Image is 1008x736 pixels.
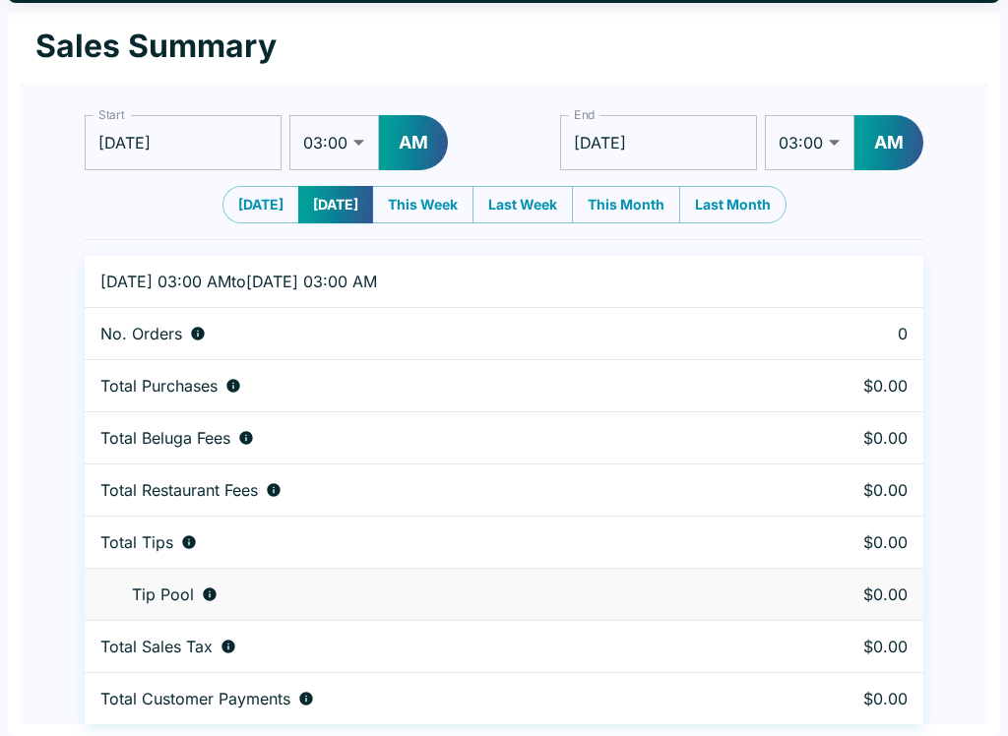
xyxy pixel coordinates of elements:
[100,637,213,656] p: Total Sales Tax
[774,584,908,604] p: $0.00
[35,27,277,66] h1: Sales Summary
[100,480,742,500] div: Fees paid by diners to restaurant
[774,428,908,448] p: $0.00
[222,186,299,223] button: [DATE]
[774,637,908,656] p: $0.00
[85,115,282,170] input: Choose date, selected date is Sep 5, 2025
[98,106,124,123] label: Start
[574,106,596,123] label: End
[100,637,742,656] div: Sales tax paid by diners
[100,584,742,604] div: Tips unclaimed by a waiter
[100,324,742,343] div: Number of orders placed
[854,115,923,170] button: AM
[100,428,230,448] p: Total Beluga Fees
[298,186,373,223] button: [DATE]
[379,115,448,170] button: AM
[774,689,908,708] p: $0.00
[774,324,908,343] p: 0
[774,480,908,500] p: $0.00
[100,324,182,343] p: No. Orders
[100,689,742,708] div: Total amount paid for orders by diners
[372,186,473,223] button: This Week
[572,186,680,223] button: This Month
[100,480,258,500] p: Total Restaurant Fees
[100,532,742,552] div: Combined individual and pooled tips
[132,584,194,604] p: Tip Pool
[774,532,908,552] p: $0.00
[100,376,742,396] div: Aggregate order subtotals
[679,186,787,223] button: Last Month
[472,186,573,223] button: Last Week
[100,428,742,448] div: Fees paid by diners to Beluga
[100,272,742,291] p: [DATE] 03:00 AM to [DATE] 03:00 AM
[100,532,173,552] p: Total Tips
[100,689,290,708] p: Total Customer Payments
[774,376,908,396] p: $0.00
[100,376,218,396] p: Total Purchases
[560,115,757,170] input: Choose date, selected date is Sep 6, 2025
